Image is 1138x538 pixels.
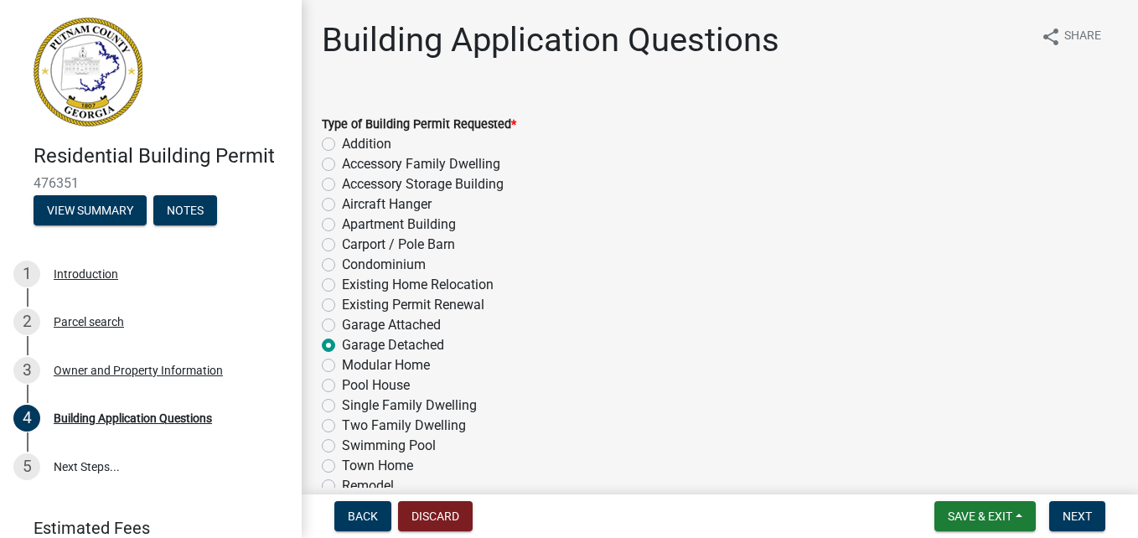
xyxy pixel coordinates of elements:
span: Back [348,510,378,523]
button: Back [334,501,391,531]
label: Swimming Pool [342,436,436,456]
wm-modal-confirm: Notes [153,204,217,218]
label: Accessory Family Dwelling [342,154,500,174]
i: share [1041,27,1061,47]
div: Parcel search [54,316,124,328]
label: Pool House [342,375,410,396]
span: Share [1064,27,1101,47]
label: Town Home [342,456,413,476]
span: 476351 [34,175,268,191]
label: Condominium [342,255,426,275]
label: Aircraft Hanger [342,194,432,215]
label: Single Family Dwelling [342,396,477,416]
div: 4 [13,405,40,432]
label: Garage Attached [342,315,441,335]
button: Notes [153,195,217,225]
span: Next [1063,510,1092,523]
h4: Residential Building Permit [34,144,288,168]
label: Accessory Storage Building [342,174,504,194]
label: Addition [342,134,391,154]
div: Introduction [54,268,118,280]
label: Apartment Building [342,215,456,235]
label: Modular Home [342,355,430,375]
label: Existing Permit Renewal [342,295,484,315]
div: 5 [13,453,40,480]
label: Remodel [342,476,394,496]
button: View Summary [34,195,147,225]
img: Putnam County, Georgia [34,18,142,127]
div: 2 [13,308,40,335]
button: Discard [398,501,473,531]
h1: Building Application Questions [322,20,779,60]
label: Two Family Dwelling [342,416,466,436]
span: Save & Exit [948,510,1012,523]
wm-modal-confirm: Summary [34,204,147,218]
label: Garage Detached [342,335,444,355]
div: 3 [13,357,40,384]
label: Type of Building Permit Requested [322,119,516,131]
label: Carport / Pole Barn [342,235,455,255]
label: Existing Home Relocation [342,275,494,295]
div: 1 [13,261,40,287]
button: Save & Exit [934,501,1036,531]
div: Owner and Property Information [54,365,223,376]
button: Next [1049,501,1105,531]
div: Building Application Questions [54,412,212,424]
button: shareShare [1027,20,1115,53]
